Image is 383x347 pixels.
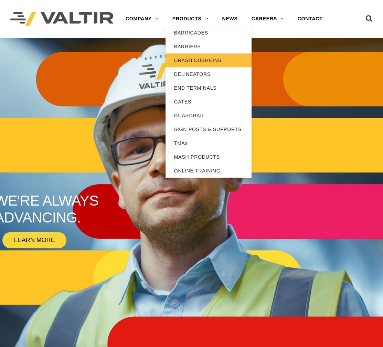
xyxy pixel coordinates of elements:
[10,12,114,26] img: Valtir
[215,12,245,26] a: NEWS
[166,67,252,81] a: DELINEATORS
[166,122,252,136] a: SIGN POSTS & SUPPORTS
[166,53,252,67] a: CRASH CUSHIONS
[119,12,166,26] a: COMPANY
[166,150,252,164] a: MASH PRODUCTS
[166,95,252,109] a: GATES
[2,232,66,248] a: LEARN MORE
[166,164,252,178] a: ONLINE TRAINING
[166,81,252,95] a: END TERMINALS
[166,136,252,150] a: TMAs
[166,26,252,40] a: BARRICADES
[245,12,291,26] a: CAREERS
[166,109,252,122] a: GUARDRAIL
[166,12,215,26] a: PRODUCTS
[166,40,252,53] a: BARRIERS
[291,12,330,26] a: CONTACT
